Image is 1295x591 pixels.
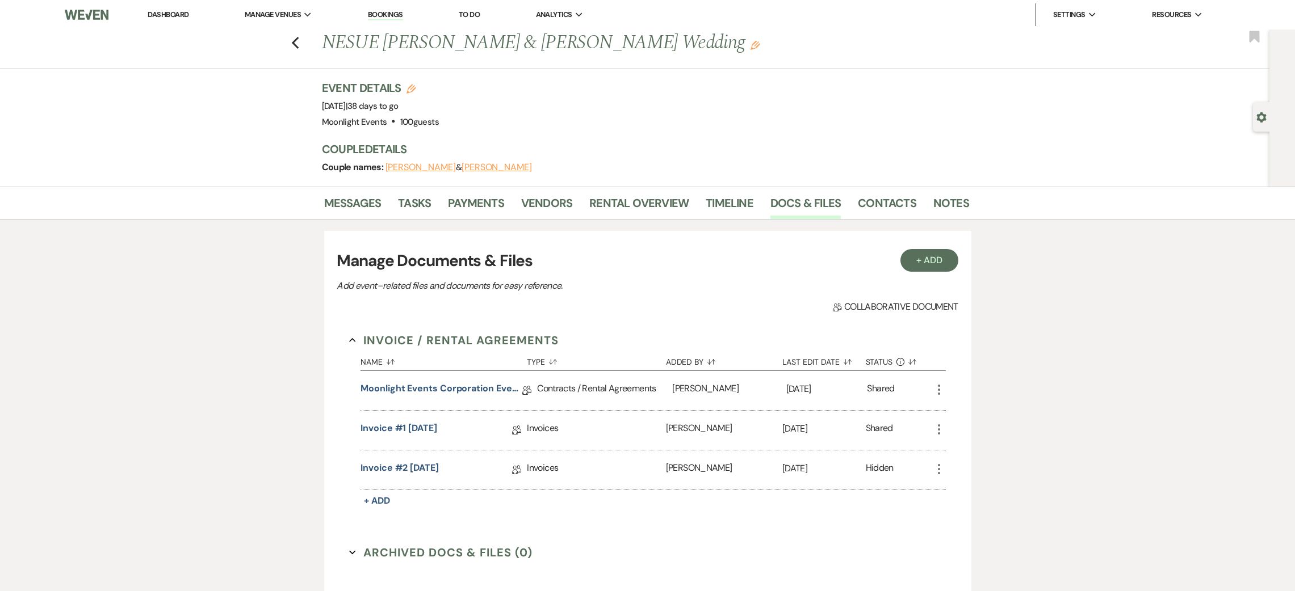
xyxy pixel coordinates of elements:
[322,161,385,173] span: Couple names:
[349,544,533,561] button: Archived Docs & Files (0)
[448,194,504,219] a: Payments
[770,194,841,219] a: Docs & Files
[782,349,866,370] button: Last Edit Date
[866,421,893,439] div: Shared
[398,194,431,219] a: Tasks
[858,194,916,219] a: Contacts
[706,194,753,219] a: Timeline
[833,300,958,314] span: Collaborative document
[322,29,831,57] h1: NESUE [PERSON_NAME] & [PERSON_NAME] Wedding
[361,493,393,509] button: + Add
[786,382,867,396] p: [DATE]
[1053,9,1086,20] span: Settings
[933,194,969,219] a: Notes
[337,278,734,293] p: Add event–related files and documents for easy reference.
[361,421,437,439] a: Invoice #1 [DATE]
[536,9,572,20] span: Analytics
[322,80,439,96] h3: Event Details
[361,349,527,370] button: Name
[527,450,665,489] div: Invoices
[666,349,782,370] button: Added By
[385,163,456,172] button: [PERSON_NAME]
[346,100,399,112] span: |
[751,40,760,50] button: Edit
[361,461,439,479] a: Invoice #2 [DATE]
[322,100,399,112] span: [DATE]
[459,10,480,19] a: To Do
[324,194,382,219] a: Messages
[866,358,893,366] span: Status
[361,382,522,399] a: Moonlight Events Corporation Event Contract 2025 final
[385,162,532,173] span: &
[666,450,782,489] div: [PERSON_NAME]
[347,100,399,112] span: 38 days to go
[867,382,894,399] div: Shared
[900,249,958,272] button: + Add
[521,194,572,219] a: Vendors
[589,194,689,219] a: Rental Overview
[866,349,932,370] button: Status
[364,495,390,506] span: + Add
[245,9,301,20] span: Manage Venues
[782,421,866,436] p: [DATE]
[400,116,439,128] span: 100 guests
[527,349,665,370] button: Type
[322,116,387,128] span: Moonlight Events
[368,10,403,20] a: Bookings
[782,461,866,476] p: [DATE]
[65,3,108,27] img: Weven Logo
[462,163,532,172] button: [PERSON_NAME]
[322,141,958,157] h3: Couple Details
[349,332,559,349] button: Invoice / Rental Agreements
[148,10,188,19] a: Dashboard
[337,249,958,273] h3: Manage Documents & Files
[527,411,665,450] div: Invoices
[1256,111,1267,122] button: Open lead details
[537,371,672,410] div: Contracts / Rental Agreements
[672,371,786,410] div: [PERSON_NAME]
[1152,9,1191,20] span: Resources
[666,411,782,450] div: [PERSON_NAME]
[866,461,894,479] div: Hidden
